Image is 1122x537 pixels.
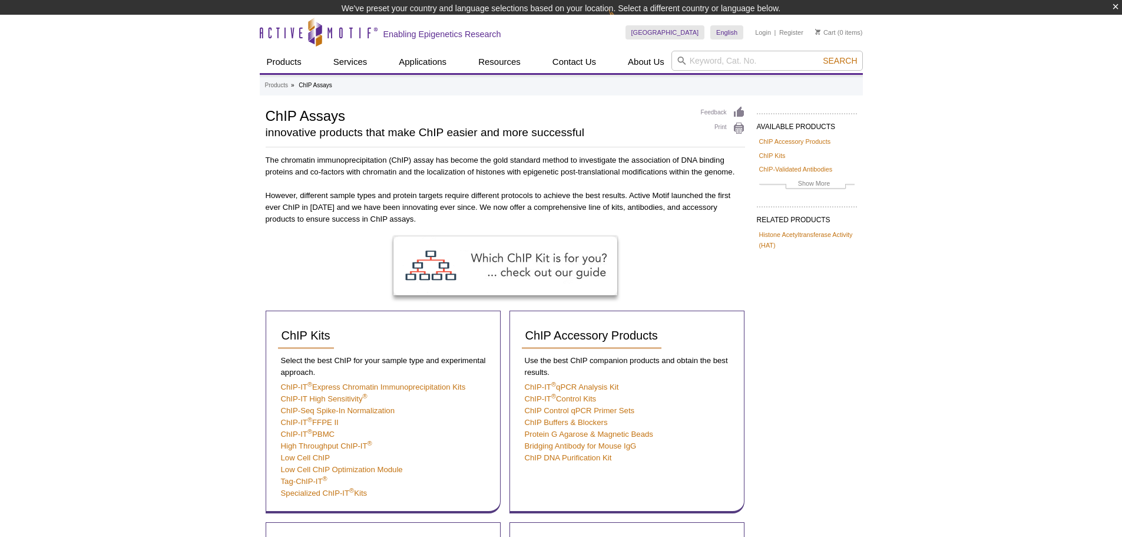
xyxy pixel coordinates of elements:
h2: AVAILABLE PRODUCTS [757,113,857,134]
sup: ® [368,440,372,447]
li: | [775,25,776,39]
a: ChIP Accessory Products [759,136,831,147]
a: ChIP Kits [278,323,334,349]
a: High Throughput ChIP-IT® [281,442,372,450]
a: Applications [392,51,454,73]
a: Specialized ChIP-IT®Kits [281,489,368,498]
a: ChIP-IT®Control Kits [525,394,597,403]
a: ChIP-IT®qPCR Analysis Kit [525,383,619,391]
a: Show More [759,178,855,192]
sup: ® [551,393,556,400]
a: Bridging Antibody for Mouse IgG [525,442,637,450]
h2: Enabling Epigenetics Research [383,29,501,39]
sup: ® [323,475,327,482]
a: Resources [471,51,528,73]
a: ChIP Accessory Products [522,323,661,349]
a: ChIP-IT®PBMC [281,430,335,439]
li: » [291,82,294,88]
a: Products [265,80,288,91]
span: Search [823,56,857,65]
a: ChIP Buffers & Blockers [525,418,608,427]
a: Contact Us [545,51,603,73]
a: About Us [621,51,671,73]
p: Select the best ChIP for your sample type and experimental approach. [278,355,488,378]
a: [GEOGRAPHIC_DATA] [625,25,705,39]
a: Login [755,28,771,37]
a: Print [701,122,745,135]
sup: ® [307,428,312,435]
h1: ChIP Assays [266,106,689,124]
p: The chromatin immunoprecipitation (ChIP) assay has become the gold standard method to investigate... [266,154,745,178]
p: Use the best ChIP companion products and obtain the best results. [522,355,732,378]
p: However, different sample types and protein targets require different protocols to achieve the be... [266,190,745,225]
a: English [710,25,743,39]
a: Histone Acetyltransferase Activity (HAT) [759,229,855,251]
a: ChIP DNA Purification Kit [525,453,612,462]
a: Products [260,51,309,73]
a: ChIP-Validated Antibodies [759,164,833,174]
sup: ® [363,393,368,400]
a: ChIP-IT High Sensitivity® [281,394,368,403]
img: ChIP Kit Selection Guide [393,236,617,295]
img: Change Here [608,9,640,37]
sup: ® [349,487,354,494]
sup: ® [551,381,556,388]
a: Services [326,51,375,73]
h2: RELATED PRODUCTS [757,206,857,228]
button: Search [819,55,860,66]
a: Low Cell ChIP [281,453,330,462]
a: ChIP Control qPCR Primer Sets [525,406,635,415]
a: Cart [815,28,836,37]
img: Your Cart [815,29,820,35]
li: (0 items) [815,25,863,39]
input: Keyword, Cat. No. [671,51,863,71]
span: ChIP Kits [282,329,330,342]
h2: innovative products that make ChIP easier and more successful [266,127,689,138]
a: ChIP-Seq Spike-In Normalization [281,406,395,415]
li: ChIP Assays [299,82,332,88]
span: ChIP Accessory Products [525,329,658,342]
sup: ® [307,381,312,388]
a: Register [779,28,803,37]
a: Feedback [701,106,745,119]
a: ChIP Kits [759,150,786,161]
a: Tag-ChIP-IT® [281,477,327,486]
a: Low Cell ChIP Optimization Module [281,465,403,474]
a: Protein G Agarose & Magnetic Beads [525,430,653,439]
a: ChIP-IT®Express Chromatin Immunoprecipitation Kits [281,383,466,391]
a: ChIP-IT®FFPE II [281,418,339,427]
sup: ® [307,416,312,423]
